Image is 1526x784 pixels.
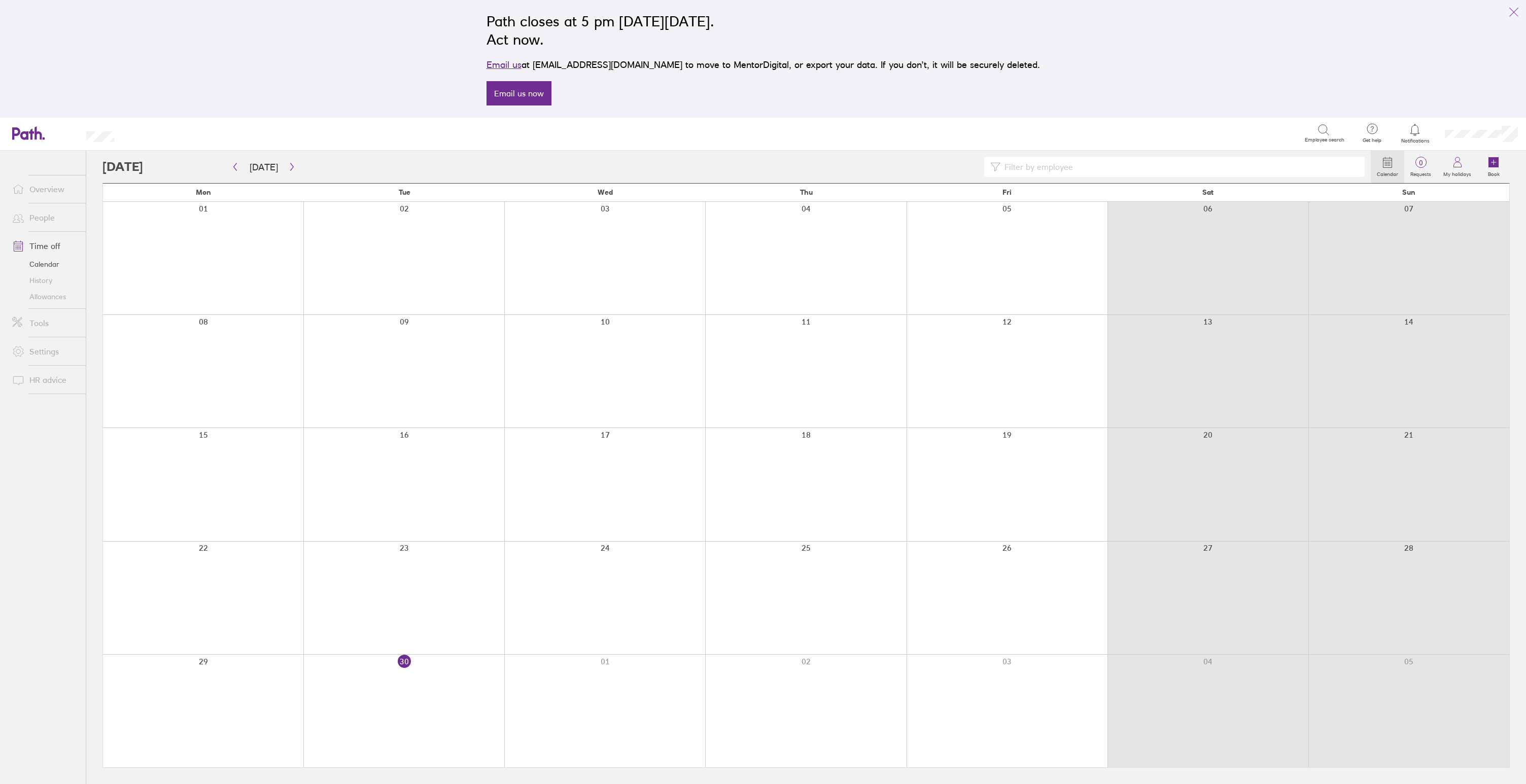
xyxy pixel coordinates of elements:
button: [DATE] [241,159,286,175]
a: Allowances [4,289,86,305]
a: Notifications [1399,123,1432,144]
a: History [4,272,86,289]
a: Calendar [4,256,86,272]
h2: Path closes at 5 pm [DATE][DATE]. Act now. [487,12,1040,49]
label: My holidays [1437,168,1477,177]
label: Requests [1404,168,1437,177]
a: Settings [4,341,86,362]
span: Employee search [1305,137,1344,143]
span: Mon [196,188,211,196]
a: My holidays [1437,151,1477,183]
a: 0Requests [1404,151,1437,183]
p: at [EMAIL_ADDRESS][DOMAIN_NAME] to move to MentorDigital, or export your data. If you don’t, it w... [487,58,1040,72]
div: Search [142,128,167,137]
label: Book [1482,168,1506,177]
a: Time off [4,236,86,256]
span: Get help [1356,137,1389,144]
span: Fri [1002,188,1012,196]
a: HR advice [4,370,86,390]
a: Email us now [487,81,551,105]
span: Sun [1402,188,1415,196]
a: Calendar [1371,151,1404,183]
a: Book [1477,151,1510,183]
span: Sat [1202,188,1213,196]
a: Tools [4,313,86,333]
span: Thu [800,188,813,196]
label: Calendar [1371,168,1404,177]
span: Notifications [1399,138,1432,144]
a: Email us [487,59,522,70]
span: Tue [399,188,410,196]
a: Overview [4,179,86,199]
span: Wed [598,188,613,196]
input: Filter by employee [1000,157,1359,176]
a: People [4,207,86,228]
span: 0 [1404,159,1437,167]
